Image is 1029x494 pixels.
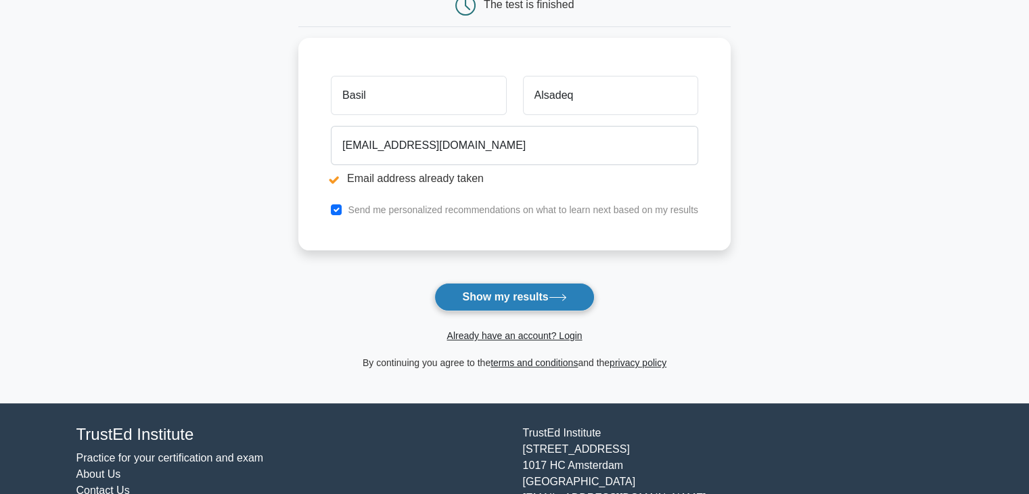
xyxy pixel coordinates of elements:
button: Show my results [434,283,594,311]
input: Email [331,126,698,165]
div: By continuing you agree to the and the [290,355,739,371]
li: Email address already taken [331,171,698,187]
a: privacy policy [610,357,666,368]
label: Send me personalized recommendations on what to learn next based on my results [348,204,698,215]
a: Practice for your certification and exam [76,452,264,464]
h4: TrustEd Institute [76,425,507,445]
a: About Us [76,468,121,480]
a: Already have an account? Login [447,330,582,341]
a: terms and conditions [490,357,578,368]
input: First name [331,76,506,115]
input: Last name [523,76,698,115]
